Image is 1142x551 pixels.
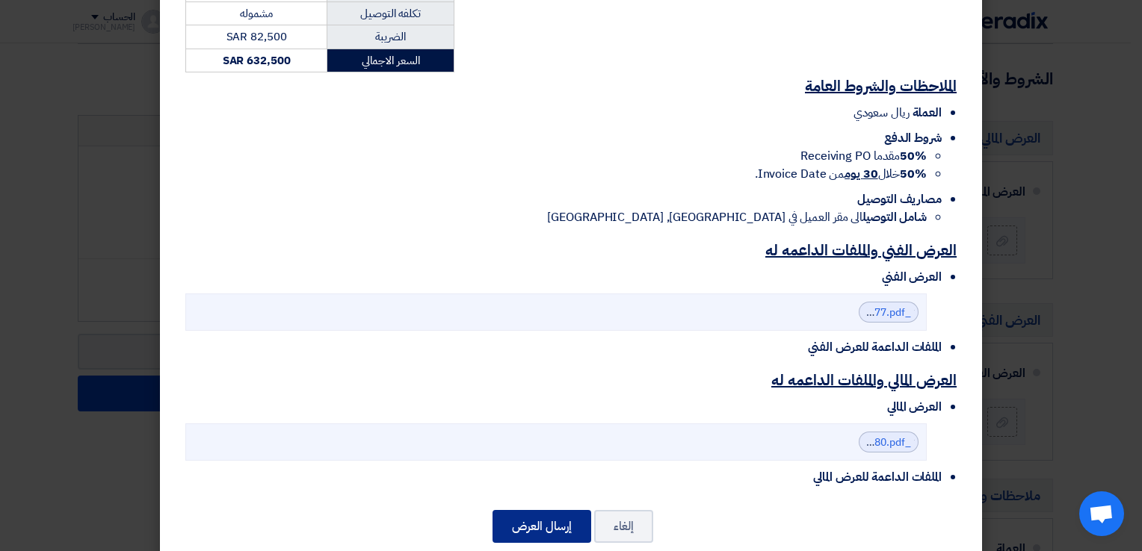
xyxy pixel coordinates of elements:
span: مقدما Receiving PO [800,147,927,165]
span: العرض الفني [882,268,942,286]
td: تكلفه التوصيل [327,1,454,25]
a: Open chat [1079,491,1124,536]
span: العملة [913,104,942,122]
span: الملفات الداعمة للعرض الفني [808,338,942,356]
span: ريال سعودي [854,104,910,122]
span: SAR 82,500 [226,28,287,45]
u: العرض الفني والملفات الداعمه له [765,239,957,261]
span: مشموله [240,5,273,22]
u: الملاحظات والشروط العامة [805,75,957,97]
button: إرسال العرض [493,510,591,543]
span: شروط الدفع [884,129,942,147]
strong: شامل التوصيل [862,208,927,226]
li: الى مقر العميل في [GEOGRAPHIC_DATA], [GEOGRAPHIC_DATA] [185,208,927,226]
strong: SAR 632,500 [223,52,291,69]
strong: 50% [900,147,927,165]
span: العرض المالي [887,398,942,416]
td: السعر الاجمالي [327,49,454,72]
button: إلغاء [594,510,653,543]
td: الضريبة [327,25,454,49]
u: 30 يوم [845,165,877,183]
span: مصاريف التوصيل [857,190,942,208]
u: العرض المالي والملفات الداعمه له [771,369,957,391]
span: الملفات الداعمة للعرض المالي [813,468,942,486]
strong: 50% [900,165,927,183]
span: خلال من Invoice Date. [755,165,927,183]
